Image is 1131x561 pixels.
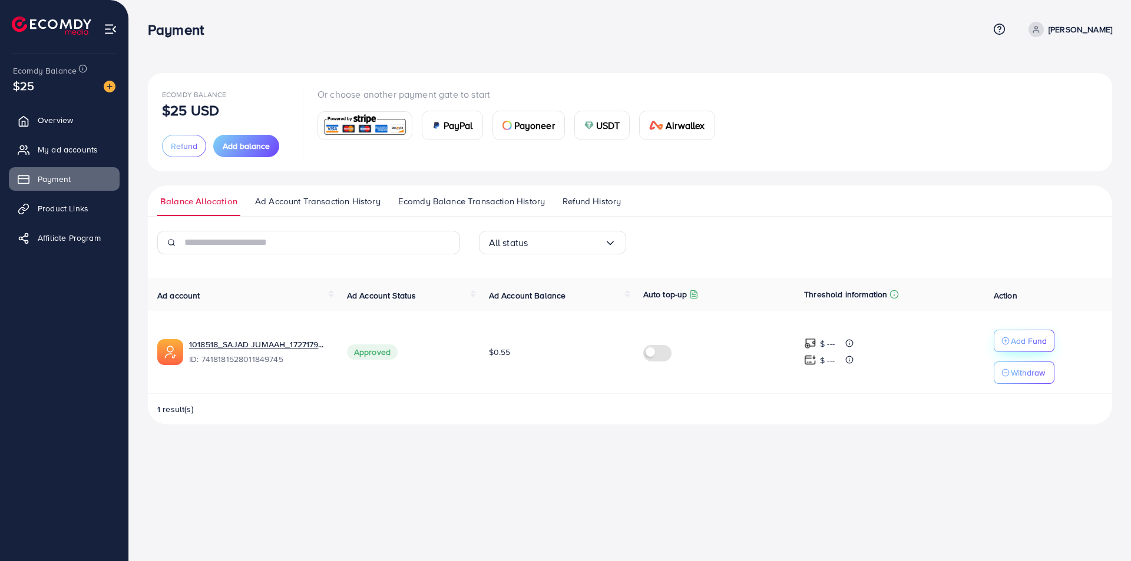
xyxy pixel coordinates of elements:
[398,195,545,208] span: Ecomdy Balance Transaction History
[489,290,566,301] span: Ad Account Balance
[189,338,328,366] div: <span class='underline'>1018518_SAJAD JUMAAH_1727179993950</span></br>7418181528011849745
[255,195,381,208] span: Ad Account Transaction History
[649,121,663,130] img: card
[318,87,725,101] p: Or choose another payment gate to start
[994,290,1017,301] span: Action
[444,118,473,132] span: PayPal
[38,173,71,185] span: Payment
[804,354,816,366] img: top-up amount
[347,290,416,301] span: Ad Account Status
[104,81,115,92] img: image
[157,403,194,415] span: 1 result(s)
[157,339,183,365] img: ic-ads-acc.e4c84228.svg
[1081,508,1122,552] iframe: Chat
[157,290,200,301] span: Ad account
[584,121,594,130] img: card
[422,111,483,140] a: cardPayPal
[492,111,565,140] a: cardPayoneer
[38,114,73,126] span: Overview
[1049,22,1112,36] p: [PERSON_NAME]
[104,22,117,36] img: menu
[574,111,630,140] a: cardUSDT
[804,337,816,350] img: top-up amount
[479,231,626,254] div: Search for option
[13,77,34,94] span: $25
[820,337,835,351] p: $ ---
[1011,334,1047,348] p: Add Fund
[1024,22,1112,37] a: [PERSON_NAME]
[322,113,408,138] img: card
[489,346,511,358] span: $0.55
[9,226,120,250] a: Affiliate Program
[9,108,120,132] a: Overview
[502,121,512,130] img: card
[12,16,91,35] img: logo
[596,118,620,132] span: USDT
[171,140,197,152] span: Refund
[38,232,101,244] span: Affiliate Program
[994,330,1054,352] button: Add Fund
[160,195,237,208] span: Balance Allocation
[38,144,98,155] span: My ad accounts
[189,338,328,350] a: 1018518_SAJAD JUMAAH_1727179993950
[639,111,715,140] a: cardAirwallex
[563,195,621,208] span: Refund History
[162,135,206,157] button: Refund
[528,234,604,252] input: Search for option
[213,135,279,157] button: Add balance
[38,203,88,214] span: Product Links
[162,89,226,99] span: Ecomdy Balance
[804,287,887,301] p: Threshold information
[189,353,328,365] span: ID: 7418181528011849745
[9,167,120,191] a: Payment
[9,197,120,220] a: Product Links
[162,103,219,117] p: $25 USD
[148,21,213,38] h3: Payment
[9,138,120,161] a: My ad accounts
[432,121,441,130] img: card
[347,344,398,360] span: Approved
[489,234,528,252] span: All status
[643,287,687,301] p: Auto top-up
[820,353,835,367] p: $ ---
[514,118,555,132] span: Payoneer
[223,140,270,152] span: Add balance
[13,65,77,77] span: Ecomdy Balance
[318,111,412,140] a: card
[666,118,705,132] span: Airwallex
[1011,366,1045,380] p: Withdraw
[994,361,1054,384] button: Withdraw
